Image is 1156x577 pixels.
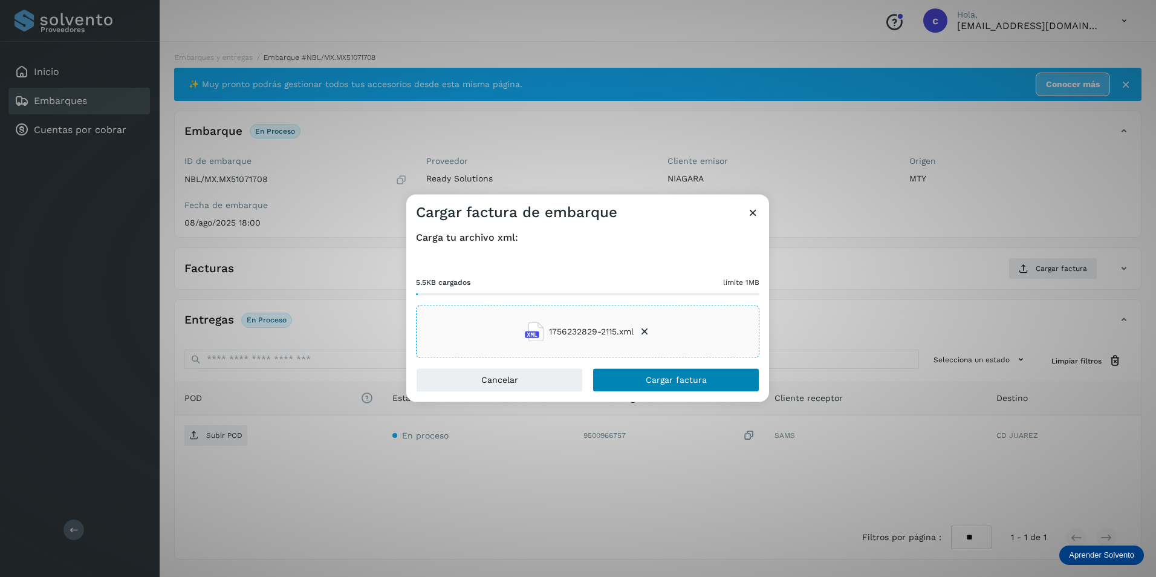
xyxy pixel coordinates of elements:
span: Cargar factura [646,376,707,385]
p: Aprender Solvento [1069,550,1134,560]
button: Cargar factura [593,368,759,393]
span: 1756232829-2115.xml [549,325,634,338]
h3: Cargar factura de embarque [416,204,617,221]
span: límite 1MB [723,278,759,288]
button: Cancelar [416,368,583,393]
span: 5.5KB cargados [416,278,470,288]
span: Cancelar [481,376,518,385]
div: Aprender Solvento [1059,546,1144,565]
h4: Carga tu archivo xml: [416,232,759,243]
